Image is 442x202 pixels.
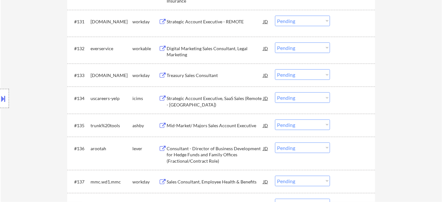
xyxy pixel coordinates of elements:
div: JD [263,143,269,154]
div: workday [132,179,159,185]
div: [DOMAIN_NAME] [91,19,132,25]
div: JD [263,69,269,81]
div: Strategic Account Executive, SaaS Sales (Remote - [GEOGRAPHIC_DATA]) [167,95,263,108]
div: Strategic Account Executive - REMOTE [167,19,263,25]
div: #137 [74,179,85,185]
div: mmc.wd1.mmc [91,179,132,185]
div: workable [132,45,159,52]
div: ashby [132,122,159,129]
div: Consultant - Director of Business Development for Hedge Funds and Family Offices (Fractional/Cont... [167,145,263,164]
div: Digital Marketing Sales Consultant, Legal Marketing [167,45,263,58]
div: workday [132,72,159,79]
div: #131 [74,19,85,25]
div: JD [263,16,269,27]
div: JD [263,43,269,54]
div: Sales Consultant, Employee Health & Benefits [167,179,263,185]
div: Treasury Sales Consultant [167,72,263,79]
div: Mid-Market/ Majors Sales Account Executive [167,122,263,129]
div: icims [132,95,159,102]
div: lever [132,145,159,152]
div: workday [132,19,159,25]
div: JD [263,120,269,131]
div: JD [263,176,269,187]
div: JD [263,92,269,104]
